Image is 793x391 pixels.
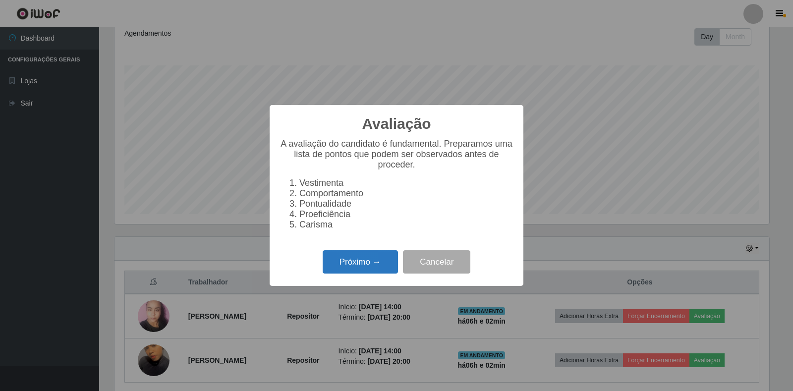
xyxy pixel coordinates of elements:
[280,139,513,170] p: A avaliação do candidato é fundamental. Preparamos uma lista de pontos que podem ser observados a...
[403,250,470,274] button: Cancelar
[299,209,513,220] li: Proeficiência
[299,188,513,199] li: Comportamento
[362,115,431,133] h2: Avaliação
[299,178,513,188] li: Vestimenta
[323,250,398,274] button: Próximo →
[299,199,513,209] li: Pontualidade
[299,220,513,230] li: Carisma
